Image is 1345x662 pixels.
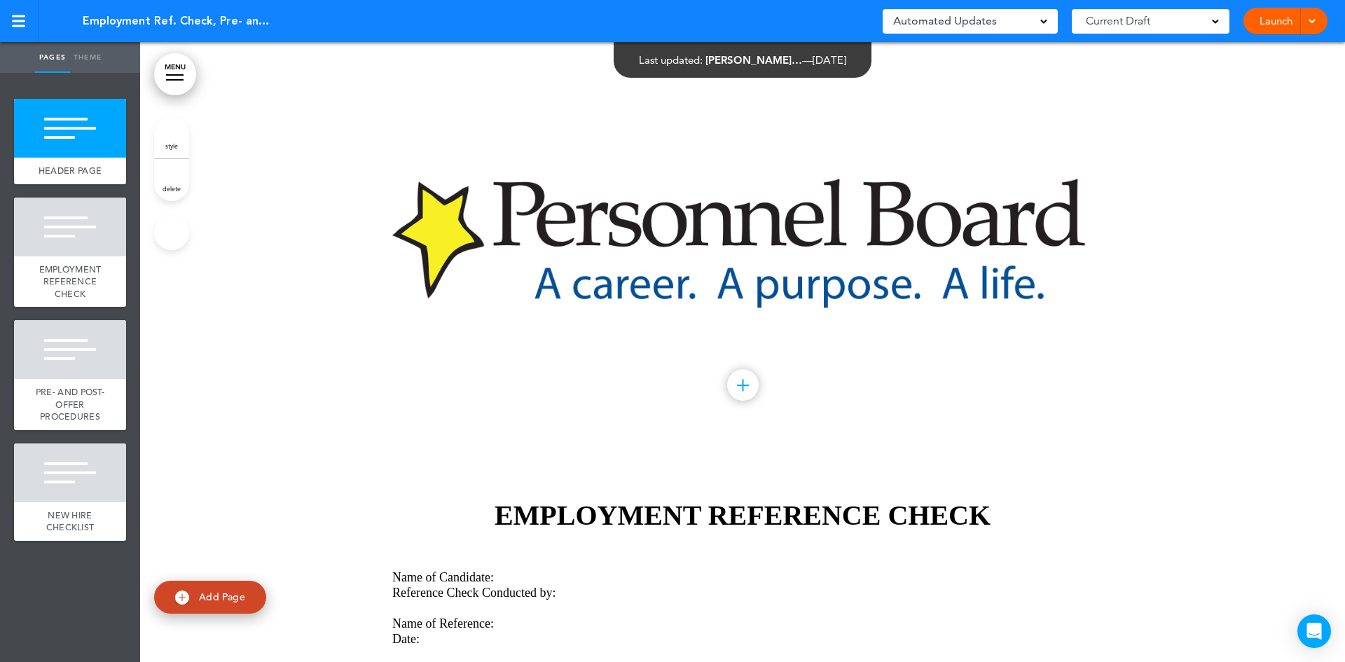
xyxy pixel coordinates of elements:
[154,116,189,158] a: style
[893,11,997,31] span: Automated Updates
[35,42,70,73] a: Pages
[14,379,126,430] a: PRE- AND POST-OFFER PROCEDURES
[46,509,95,534] span: NEW HIRE CHECKLIST
[39,165,102,177] span: HEADER PAGE
[392,586,556,600] span: Reference Check Conducted by:
[813,53,846,67] span: [DATE]
[1297,614,1331,648] div: Open Intercom Messenger
[392,616,494,630] span: Name of Reference:
[639,55,846,65] div: —
[165,142,178,150] span: style
[154,581,266,614] a: Add Page
[199,591,245,603] span: Add Page
[392,632,420,646] span: Date:
[175,591,189,605] img: add.svg
[154,159,189,201] a: delete
[14,256,126,308] a: EMPLOYMENT REFERENCE CHECK
[1254,8,1298,34] a: Launch
[14,502,126,541] a: NEW HIRE CHECKLIST
[705,53,802,67] span: [PERSON_NAME]…
[495,499,991,531] span: Employment Reference Check
[154,53,196,95] a: MENU
[639,53,703,67] span: Last updated:
[392,172,1093,312] img: 1642092349239.jpg
[39,263,102,300] span: EMPLOYMENT REFERENCE CHECK
[14,158,126,184] a: HEADER PAGE
[70,42,105,73] a: Theme
[36,386,104,422] span: PRE- AND POST-OFFER PROCEDURES
[163,184,181,193] span: delete
[83,13,272,29] span: Employment Ref. Check, Pre- and Post-Offer Procedures & New Hire Checklist
[392,570,494,584] span: Name of Candidate:
[1086,11,1150,31] span: Current Draft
